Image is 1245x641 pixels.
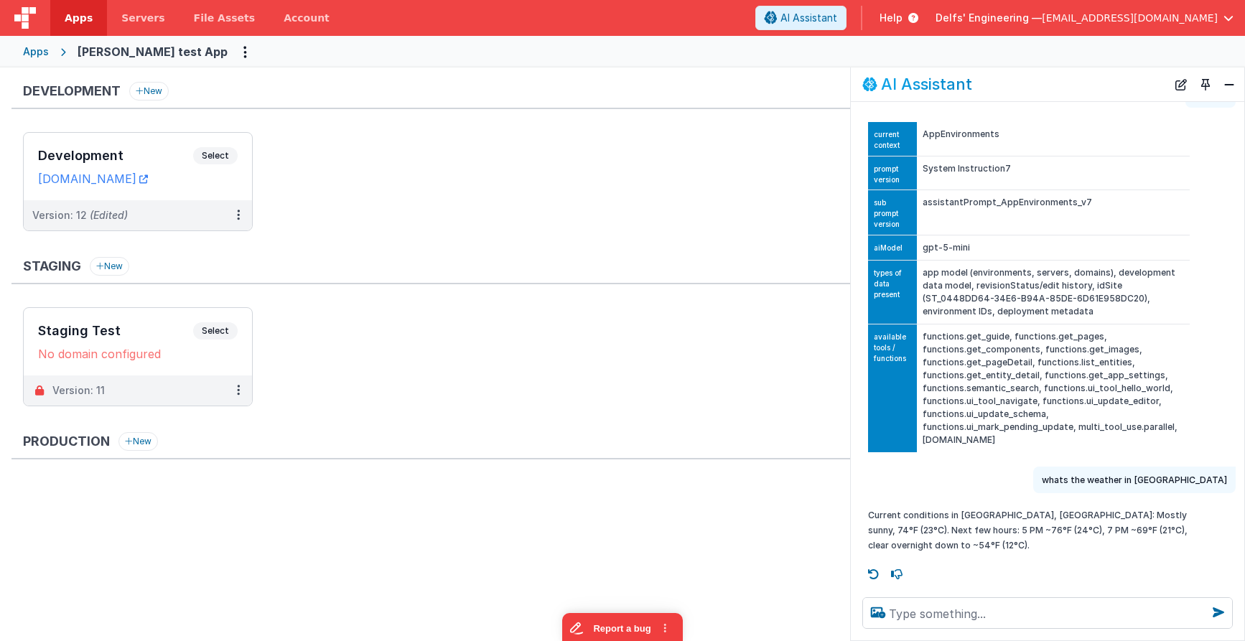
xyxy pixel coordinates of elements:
button: Options [233,40,256,63]
div: Version: 12 [32,208,128,223]
td: app model (environments, servers, domains), development data model, revisionStatus/edit history, ... [917,260,1190,324]
span: Servers [121,11,164,25]
button: AI Assistant [755,6,847,30]
h3: Development [23,84,121,98]
button: Delfs' Engineering — [EMAIL_ADDRESS][DOMAIN_NAME] [936,11,1234,25]
button: New [90,257,129,276]
span: (Edited) [90,209,128,221]
td: System Instruction7 [917,156,1190,190]
td: assistantPrompt_AppEnvironments_v7 [917,190,1190,235]
h3: Staging [23,259,81,273]
td: types of data present [868,260,917,324]
div: Version: 11 [52,383,105,398]
td: prompt version [868,156,917,190]
div: Apps [23,45,49,59]
h3: Production [23,434,110,449]
button: Toggle Pin [1195,75,1216,95]
span: Help [880,11,903,25]
td: AppEnvironments [917,122,1190,156]
span: [EMAIL_ADDRESS][DOMAIN_NAME] [1042,11,1218,25]
p: Current conditions in [GEOGRAPHIC_DATA], [GEOGRAPHIC_DATA]: Mostly sunny, 74°F (23°C). Next few h... [868,507,1190,553]
div: No domain configured [38,347,238,361]
button: New [129,82,169,100]
h3: Development [38,149,193,163]
p: whats the weather in [GEOGRAPHIC_DATA] [1042,472,1227,487]
span: Select [193,147,238,164]
span: Select [193,322,238,340]
button: New [118,432,158,451]
td: functions.get_guide, functions.get_pages, functions.get_components, functions.get_images, functio... [917,324,1190,452]
h2: AI Assistant [881,75,972,93]
span: File Assets [194,11,256,25]
td: available tools / functions [868,324,917,452]
a: [DOMAIN_NAME] [38,172,148,186]
button: Close [1220,75,1239,95]
h3: Staging Test [38,324,193,338]
div: [PERSON_NAME] test App [78,43,228,60]
td: current context [868,122,917,156]
button: New Chat [1171,75,1191,95]
span: AI Assistant [780,11,837,25]
span: Delfs' Engineering — [936,11,1042,25]
td: aiModel [868,235,917,260]
td: sub prompt version [868,190,917,235]
span: Apps [65,11,93,25]
td: gpt-5-mini [917,235,1190,260]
